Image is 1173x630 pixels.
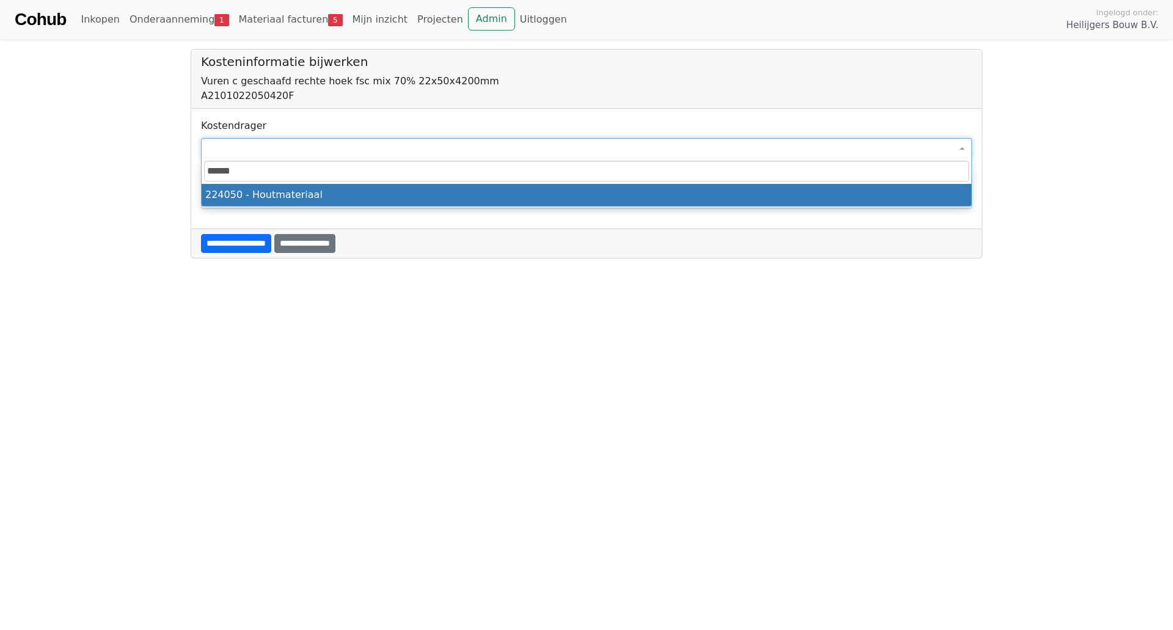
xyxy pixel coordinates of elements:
li: 224050 - Houtmateriaal [202,184,971,206]
span: Heilijgers Bouw B.V. [1066,18,1158,32]
a: Projecten [412,7,468,32]
label: Kostendrager [201,119,266,133]
span: 1 [214,14,228,26]
a: Inkopen [76,7,124,32]
a: Materiaal facturen5 [234,7,348,32]
a: Admin [468,7,515,31]
a: Cohub [15,5,66,34]
a: Mijn inzicht [348,7,413,32]
a: Uitloggen [515,7,572,32]
h5: Kosteninformatie bijwerken [201,54,972,69]
span: 5 [328,14,342,26]
div: A2101022050420F [201,89,972,103]
div: Vuren c geschaafd rechte hoek fsc mix 70% 22x50x4200mm [201,74,972,89]
a: Onderaanneming1 [125,7,234,32]
span: Ingelogd onder: [1096,7,1158,18]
